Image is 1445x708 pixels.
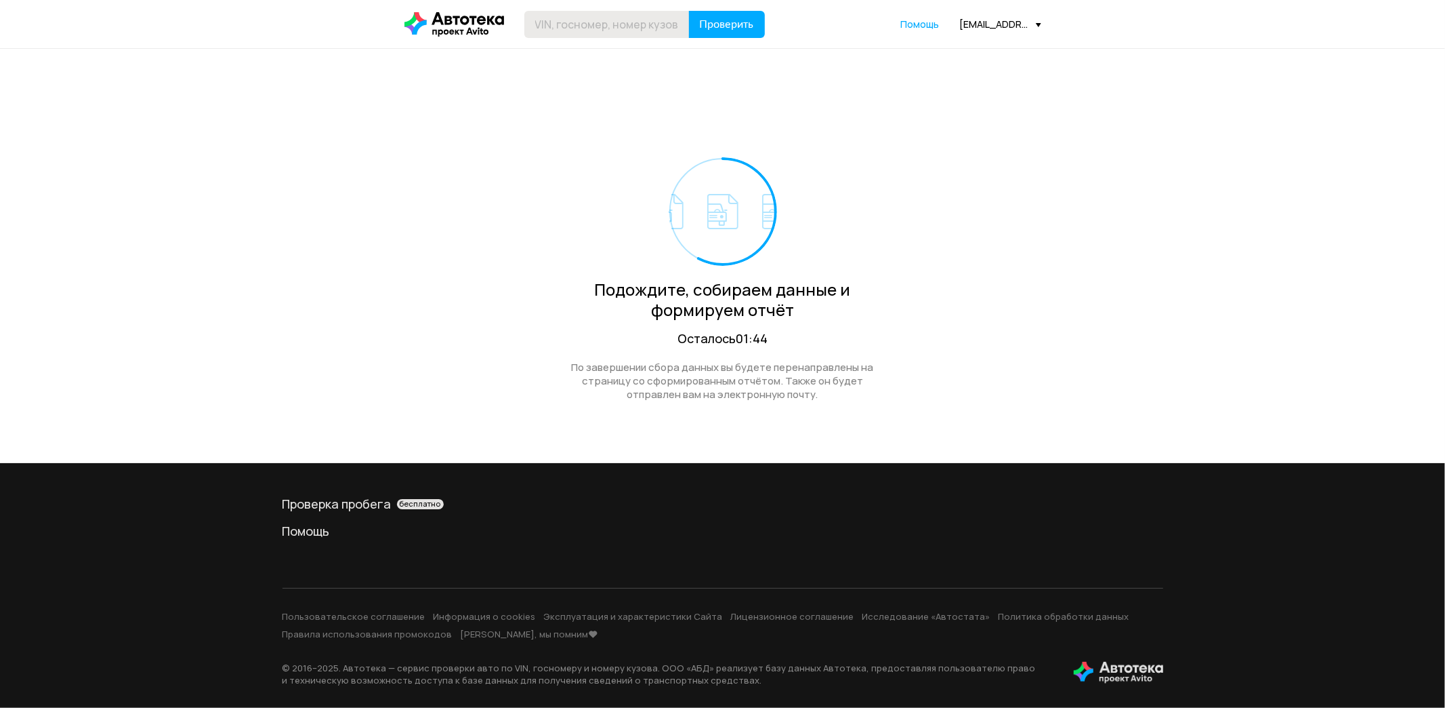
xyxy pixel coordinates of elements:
div: Осталось 01:44 [557,330,889,347]
p: © 2016– 2025 . Автотека — сервис проверки авто по VIN, госномеру и номеру кузова. ООО «АБД» реали... [282,662,1052,686]
a: Эксплуатация и характеристики Сайта [544,610,723,623]
span: бесплатно [400,499,441,509]
a: Пользовательское соглашение [282,610,425,623]
input: VIN, госномер, номер кузова [524,11,690,38]
a: Исследование «Автостата» [862,610,990,623]
a: Политика обработки данных [999,610,1129,623]
div: По завершении сбора данных вы будете перенаправлены на страницу со сформированным отчётом. Также ... [557,361,889,401]
a: [PERSON_NAME], мы помним [461,628,598,640]
img: tWS6KzJlK1XUpy65r7uaHVIs4JI6Dha8Nraz9T2hA03BhoCc4MtbvZCxBLwJIh+mQSIAkLBJpqMoKVdP8sONaFJLCz6I0+pu7... [1074,662,1163,684]
a: Лицензионное соглашение [731,610,854,623]
a: Проверка пробегабесплатно [282,496,1163,512]
div: Подождите, собираем данные и формируем отчёт [557,279,889,320]
a: Помощь [901,18,940,31]
span: Помощь [901,18,940,31]
a: Правила использования промокодов [282,628,453,640]
div: Проверка пробега [282,496,1163,512]
a: Информация о cookies [434,610,536,623]
button: Проверить [689,11,765,38]
a: Помощь [282,523,1163,539]
div: [EMAIL_ADDRESS][DOMAIN_NAME] [960,18,1041,31]
span: Проверить [700,19,754,30]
